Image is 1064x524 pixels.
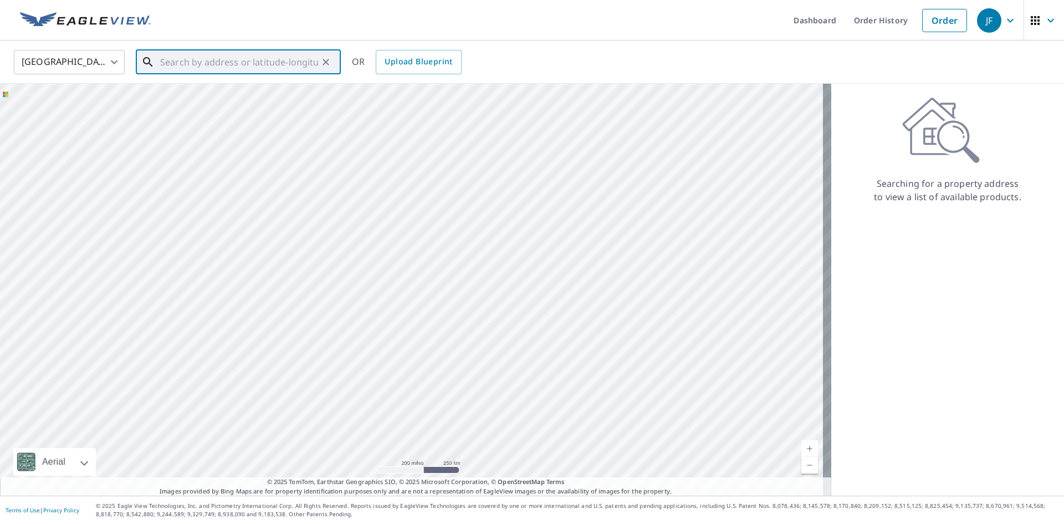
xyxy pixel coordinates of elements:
[801,440,818,457] a: Current Level 5, Zoom In
[546,477,565,486] a: Terms
[20,12,151,29] img: EV Logo
[922,9,967,32] a: Order
[376,50,461,74] a: Upload Blueprint
[96,502,1058,518] p: © 2025 Eagle View Technologies, Inc. and Pictometry International Corp. All Rights Reserved. Repo...
[873,177,1022,204] p: Searching for a property address to view a list of available products.
[385,55,452,69] span: Upload Blueprint
[267,477,565,487] span: © 2025 TomTom, Earthstar Geographics SIO, © 2025 Microsoft Corporation, ©
[352,50,462,74] div: OR
[14,47,125,78] div: [GEOGRAPHIC_DATA]
[977,8,1001,33] div: JF
[39,448,69,476] div: Aerial
[160,47,318,78] input: Search by address or latitude-longitude
[318,54,334,70] button: Clear
[498,477,544,486] a: OpenStreetMap
[13,448,96,476] div: Aerial
[6,506,40,514] a: Terms of Use
[6,507,79,513] p: |
[801,457,818,474] a: Current Level 5, Zoom Out
[43,506,79,514] a: Privacy Policy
